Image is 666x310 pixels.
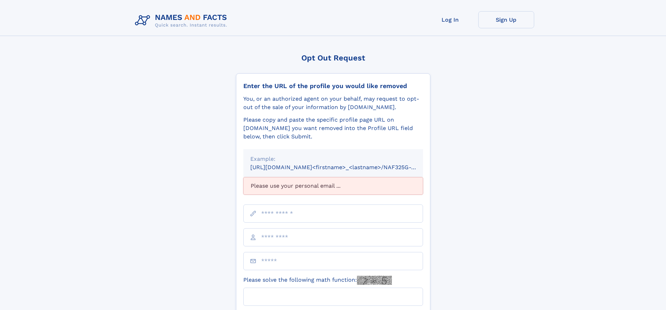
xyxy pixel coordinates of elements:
img: Logo Names and Facts [132,11,233,30]
div: Example: [250,155,416,163]
div: Opt Out Request [236,53,430,62]
div: Enter the URL of the profile you would like removed [243,82,423,90]
a: Sign Up [478,11,534,28]
a: Log In [422,11,478,28]
label: Please solve the following math function: [243,276,392,285]
div: Please copy and paste the specific profile page URL on [DOMAIN_NAME] you want removed into the Pr... [243,116,423,141]
div: You, or an authorized agent on your behalf, may request to opt-out of the sale of your informatio... [243,95,423,111]
small: [URL][DOMAIN_NAME]<firstname>_<lastname>/NAF325G-xxxxxxxx [250,164,436,171]
div: Please use your personal email ... [243,177,423,195]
